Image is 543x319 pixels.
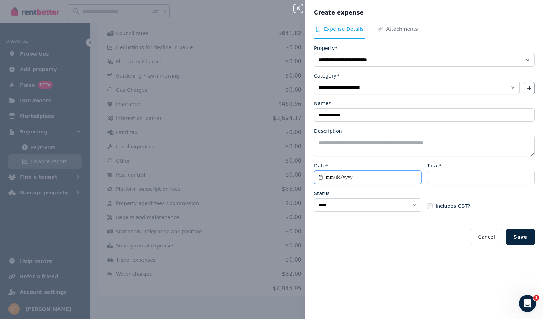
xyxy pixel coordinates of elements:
[427,162,441,169] label: Total*
[314,45,337,52] label: Property*
[533,295,539,301] span: 1
[506,229,535,245] button: Save
[471,229,502,245] button: Cancel
[314,162,328,169] label: Date*
[314,100,331,107] label: Name*
[427,203,433,209] input: Includes GST?
[386,25,418,33] span: Attachments
[436,203,470,210] span: Includes GST?
[314,72,339,79] label: Category*
[314,8,364,17] span: Create expense
[324,25,363,33] span: Expense Details
[314,127,342,135] label: Description
[314,25,535,39] nav: Tabs
[519,295,536,312] iframe: Intercom live chat
[314,190,330,197] label: Status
